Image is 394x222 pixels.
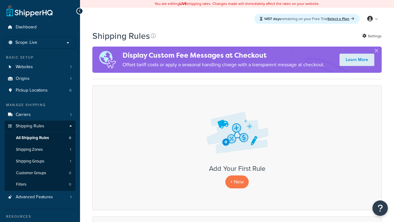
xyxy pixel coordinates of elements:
[16,76,30,81] span: Origins
[16,182,26,187] span: Filters
[70,64,71,70] span: 1
[5,132,75,144] li: All Shipping Rules
[179,1,187,6] b: LIVE
[5,156,75,167] li: Shipping Groups
[70,147,71,152] span: 1
[5,214,75,219] div: Resources
[5,109,75,121] a: Carriers 1
[372,200,388,216] button: Open Resource Center
[5,156,75,167] a: Shipping Groups 1
[70,195,71,200] span: 1
[5,191,75,203] a: Advanced Features 1
[92,30,150,42] h1: Shipping Rules
[5,102,75,108] div: Manage Shipping
[70,112,71,117] span: 1
[5,73,75,84] li: Origins
[5,61,75,73] a: Websites 1
[5,144,75,155] li: Shipping Zones
[5,121,75,191] li: Shipping Rules
[5,85,75,96] li: Pickup Locations
[16,159,44,164] span: Shipping Groups
[123,50,324,60] h4: Display Custom Fee Messages at Checkout
[254,14,360,24] div: remaining on your Free Trial
[5,109,75,121] li: Carriers
[5,61,75,73] li: Websites
[5,167,75,179] li: Customer Groups
[69,88,71,93] span: 0
[362,32,382,40] a: Settings
[16,147,43,152] span: Shipping Zones
[15,40,37,45] span: Scope: Live
[16,112,31,117] span: Carriers
[69,171,71,176] span: 0
[5,85,75,96] a: Pickup Locations 0
[16,171,46,176] span: Customer Groups
[5,121,75,132] a: Shipping Rules
[69,182,71,187] span: 0
[99,165,375,172] h3: Add Your First Rule
[70,76,71,81] span: 1
[16,64,33,70] span: Websites
[16,135,49,141] span: All Shipping Rules
[92,47,123,73] img: duties-banner-06bc72dcb5fe05cb3f9472aba00be2ae8eb53ab6f0d8bb03d382ba314ac3c341.png
[5,179,75,190] a: Filters 0
[16,124,44,129] span: Shipping Rules
[225,175,249,188] p: + New
[5,132,75,144] a: All Shipping Rules 0
[69,135,71,141] span: 0
[328,16,354,22] a: Select a Plan
[5,55,75,60] div: Basic Setup
[70,159,71,164] span: 1
[123,60,324,69] p: Offset tariff costs or apply a seasonal handling charge with a transparent message at checkout.
[5,191,75,203] li: Advanced Features
[5,179,75,190] li: Filters
[16,25,37,30] span: Dashboard
[340,54,374,66] a: Learn More
[16,88,48,93] span: Pickup Locations
[5,167,75,179] a: Customer Groups 0
[5,73,75,84] a: Origins 1
[264,16,281,22] strong: 1457 days
[5,144,75,155] a: Shipping Zones 1
[6,5,53,17] a: ShipperHQ Home
[5,22,75,33] a: Dashboard
[16,195,53,200] span: Advanced Features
